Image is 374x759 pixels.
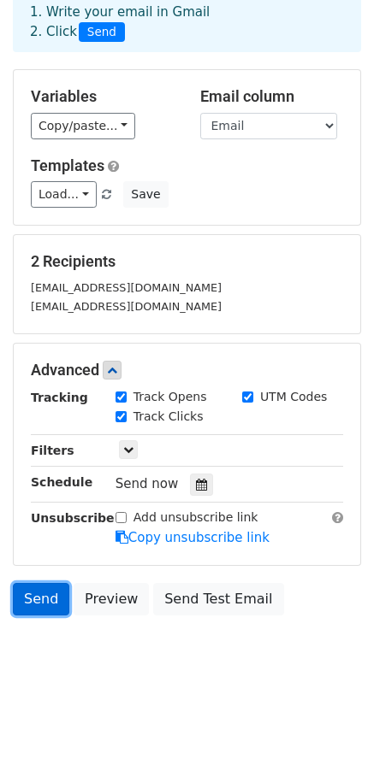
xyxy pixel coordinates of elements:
label: UTM Codes [260,388,327,406]
strong: Tracking [31,391,88,404]
label: Add unsubscribe link [134,509,258,527]
h5: 2 Recipients [31,252,343,271]
span: Send now [116,476,179,491]
button: Save [123,181,168,208]
small: [EMAIL_ADDRESS][DOMAIN_NAME] [31,300,222,313]
div: 1. Write your email in Gmail 2. Click [17,3,357,42]
span: Send [79,22,125,43]
a: Copy unsubscribe link [116,530,270,545]
h5: Advanced [31,361,343,379]
h5: Variables [31,87,175,106]
a: Templates [31,156,104,174]
h5: Email column [200,87,344,106]
iframe: Chat Widget [288,677,374,759]
strong: Filters [31,444,74,457]
a: Copy/paste... [31,113,135,139]
label: Track Clicks [134,408,204,426]
small: [EMAIL_ADDRESS][DOMAIN_NAME] [31,281,222,294]
strong: Schedule [31,475,92,489]
strong: Unsubscribe [31,511,115,525]
label: Track Opens [134,388,207,406]
a: Send Test Email [153,583,283,615]
a: Send [13,583,69,615]
a: Load... [31,181,97,208]
a: Preview [74,583,149,615]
